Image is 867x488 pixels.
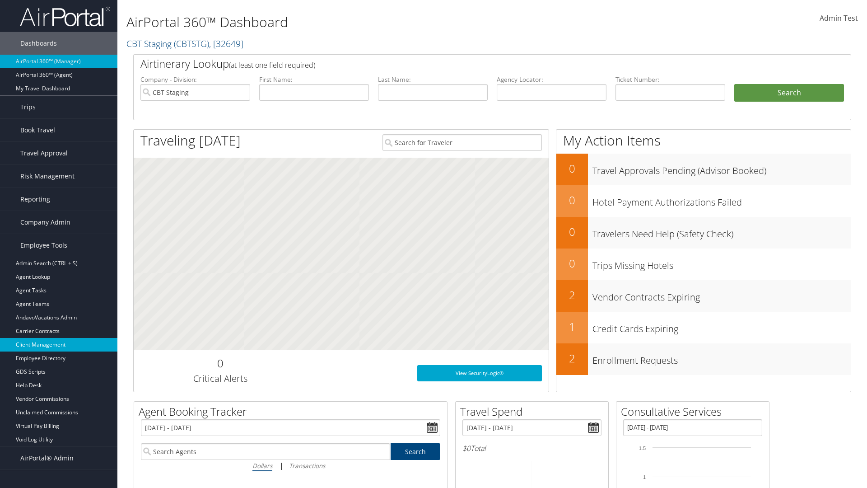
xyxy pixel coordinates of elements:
[556,224,588,239] h2: 0
[460,404,608,419] h2: Travel Spend
[391,443,441,460] a: Search
[592,255,851,272] h3: Trips Missing Hotels
[820,5,858,33] a: Admin Test
[140,56,784,71] h2: Airtinerary Lookup
[643,474,646,480] tspan: 1
[462,443,471,453] span: $0
[556,312,851,343] a: 1Credit Cards Expiring
[141,443,390,460] input: Search Agents
[556,249,851,280] a: 0Trips Missing Hotels
[556,217,851,249] a: 0Travelers Need Help (Safety Check)
[556,161,588,176] h2: 0
[556,185,851,217] a: 0Hotel Payment Authorizations Failed
[20,142,68,164] span: Travel Approval
[556,287,588,303] h2: 2
[592,192,851,209] h3: Hotel Payment Authorizations Failed
[734,84,844,102] button: Search
[126,13,614,32] h1: AirPortal 360™ Dashboard
[556,280,851,312] a: 2Vendor Contracts Expiring
[556,256,588,271] h2: 0
[621,404,769,419] h2: Consultative Services
[556,319,588,334] h2: 1
[140,131,241,150] h1: Traveling [DATE]
[592,286,851,304] h3: Vendor Contracts Expiring
[556,131,851,150] h1: My Action Items
[556,154,851,185] a: 0Travel Approvals Pending (Advisor Booked)
[174,38,209,50] span: ( CBTSTG )
[592,318,851,335] h3: Credit Cards Expiring
[382,134,542,151] input: Search for Traveler
[140,75,250,84] label: Company - Division:
[639,446,646,451] tspan: 1.5
[20,234,67,257] span: Employee Tools
[140,356,300,371] h2: 0
[259,75,369,84] label: First Name:
[615,75,725,84] label: Ticket Number:
[252,461,272,470] i: Dollars
[20,96,36,118] span: Trips
[209,38,243,50] span: , [ 32649 ]
[556,343,851,375] a: 2Enrollment Requests
[462,443,601,453] h6: Total
[229,60,315,70] span: (at least one field required)
[20,211,70,234] span: Company Admin
[20,447,74,469] span: AirPortal® Admin
[126,38,243,50] a: CBT Staging
[20,188,50,211] span: Reporting
[140,372,300,385] h3: Critical Alerts
[556,351,588,366] h2: 2
[378,75,488,84] label: Last Name:
[592,160,851,177] h3: Travel Approvals Pending (Advisor Booked)
[417,365,542,381] a: View SecurityLogic®
[20,6,110,27] img: airportal-logo.png
[592,223,851,240] h3: Travelers Need Help (Safety Check)
[20,32,57,55] span: Dashboards
[289,461,325,470] i: Transactions
[20,165,75,188] span: Risk Management
[139,404,447,419] h2: Agent Booking Tracker
[820,13,858,23] span: Admin Test
[20,119,55,141] span: Book Travel
[592,350,851,367] h3: Enrollment Requests
[497,75,606,84] label: Agency Locator:
[556,192,588,208] h2: 0
[141,460,440,471] div: |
